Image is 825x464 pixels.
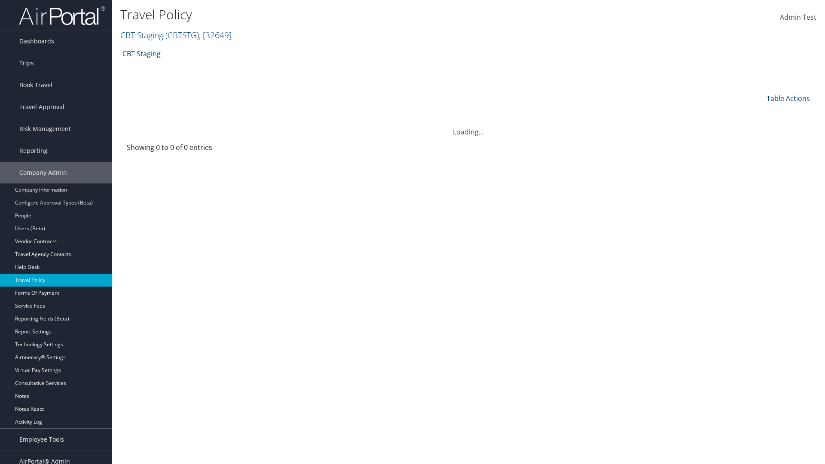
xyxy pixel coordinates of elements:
span: Risk Management [19,118,71,140]
span: Company Admin [19,162,67,183]
div: Showing 0 to 0 of 0 entries [127,142,288,157]
span: Reporting [19,140,48,162]
div: Loading... [120,116,816,137]
span: Book Travel [19,74,52,96]
a: Table Actions [767,94,810,103]
span: Dashboards [19,31,54,52]
span: Trips [19,52,34,74]
span: , [ 32649 ] [199,29,232,41]
a: CBT Staging [120,29,232,41]
a: CBT Staging [122,45,161,62]
span: Admin Test [780,12,816,22]
span: ( CBTSTG ) [165,29,199,41]
img: airportal-logo.png [19,6,105,26]
span: Employee Tools [19,429,64,450]
a: Admin Test [780,4,816,31]
span: Travel Approval [19,96,64,118]
h1: Travel Policy [120,6,584,24]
